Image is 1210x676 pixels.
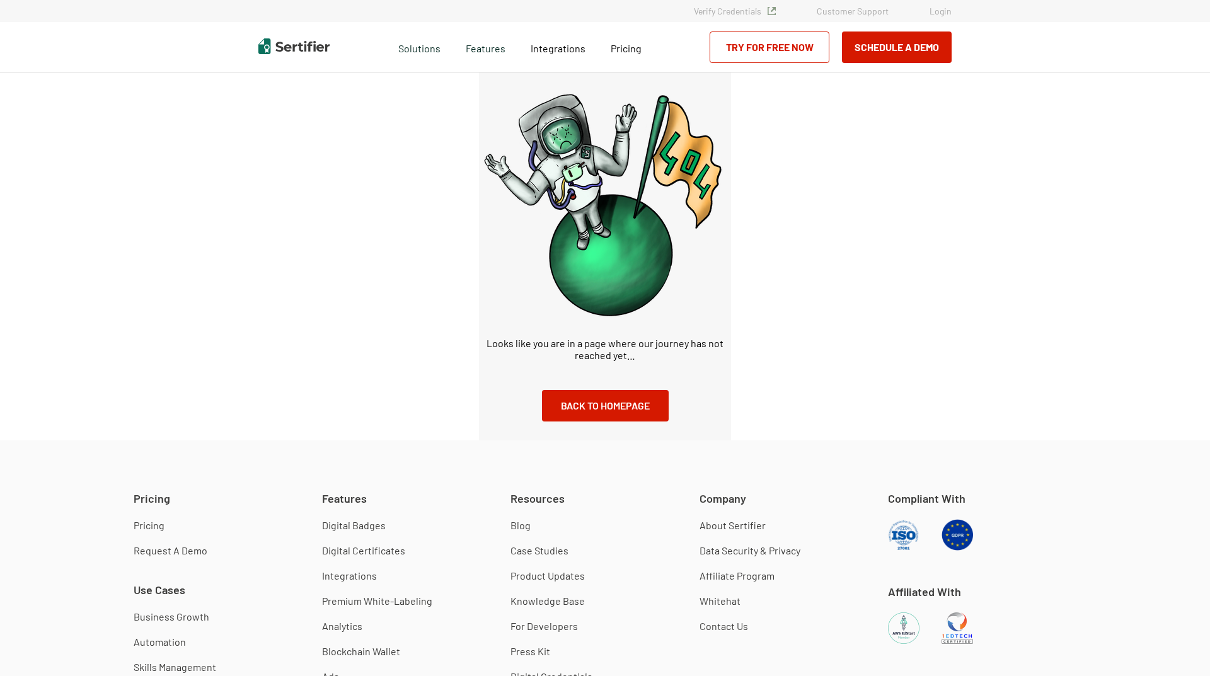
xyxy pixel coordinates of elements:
[134,582,185,598] span: Use Cases
[930,6,952,16] a: Login
[322,645,400,658] a: Blockchain Wallet
[888,612,919,644] img: AWS EdStart
[888,519,919,551] img: ISO Compliant
[510,595,585,607] a: Knowledge Base
[700,570,775,582] a: Affiliate Program
[322,595,432,607] a: Premium White-Labeling
[134,610,209,623] a: Business Growth
[611,42,642,54] span: Pricing
[888,491,965,507] span: Compliant With
[768,7,776,15] img: Verified
[510,645,550,658] a: Press Kit
[510,544,568,557] a: Case Studies
[710,32,829,63] a: Try for Free Now
[322,491,367,507] span: Features
[322,620,362,633] a: Analytics
[322,544,405,557] a: Digital Certificates
[700,491,746,507] span: Company
[817,6,889,16] a: Customer Support
[542,390,669,421] a: Back To Homepage
[700,595,740,607] a: Whitehat
[510,570,585,582] a: Product Updates
[531,39,585,55] a: Integrations
[700,620,748,633] a: Contact Us
[888,584,961,600] span: Affiliated With
[531,42,585,54] span: Integrations
[700,544,800,557] a: Data Security & Privacy
[134,636,186,648] a: Automation
[322,570,377,582] a: Integrations
[398,39,441,55] span: Solutions
[134,544,207,557] a: Request A Demo
[134,491,170,507] span: Pricing
[134,519,164,532] a: Pricing
[694,6,776,16] a: Verify Credentials
[700,519,766,532] a: About Sertifier
[611,39,642,55] a: Pricing
[510,491,565,507] span: Resources
[322,519,386,532] a: Digital Badges
[942,519,973,551] img: GDPR Compliant
[466,39,505,55] span: Features
[942,612,973,644] img: 1EdTech Certified
[510,620,578,633] a: For Developers
[479,72,731,324] img: Sertifier 404 Page
[479,337,731,361] p: Looks like you are in a page where our journey has not reached yet…
[134,661,216,673] a: Skills Management
[510,519,531,532] a: Blog
[258,38,330,54] img: Sertifier | Digital Credentialing Platform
